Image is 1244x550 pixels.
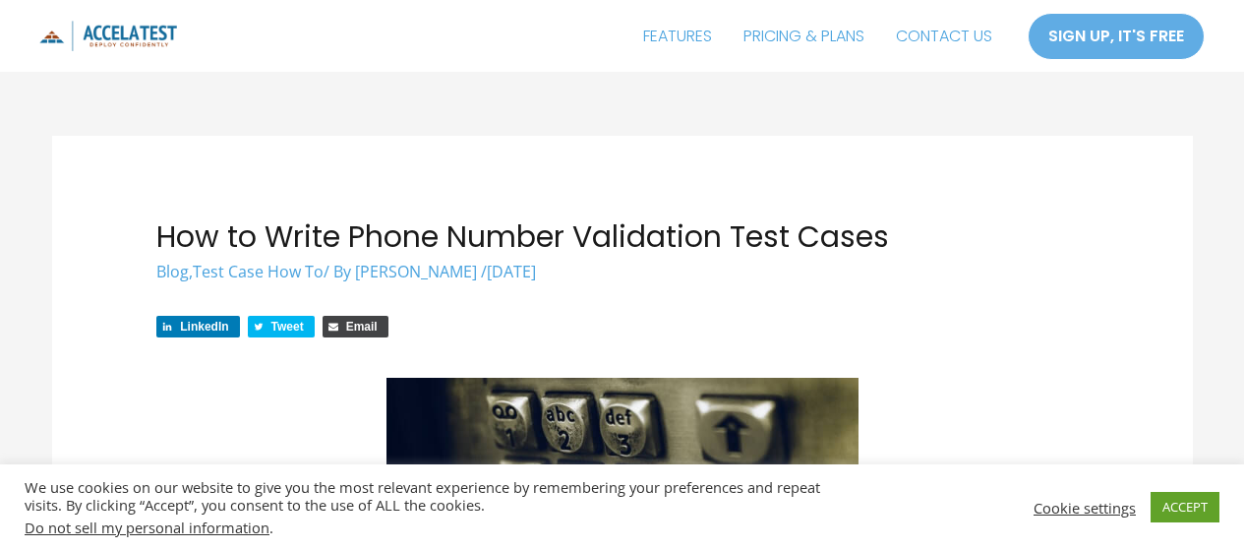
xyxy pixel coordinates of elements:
[156,261,189,282] a: Blog
[25,518,269,537] a: Do not sell my personal information
[271,320,304,334] span: Tweet
[193,261,324,282] a: Test Case How To
[156,219,1088,255] h1: How to Write Phone Number Validation Test Cases
[728,12,880,61] a: PRICING & PLANS
[355,261,481,282] a: [PERSON_NAME]
[1028,13,1205,60] a: SIGN UP, IT'S FREE
[156,261,1088,283] div: / By /
[627,12,728,61] a: FEATURES
[156,316,239,337] a: Share on LinkedIn
[39,21,177,51] img: icon
[1034,499,1136,517] a: Cookie settings
[323,316,388,337] a: Share via Email
[346,320,378,334] span: Email
[487,261,536,282] span: [DATE]
[880,12,1008,61] a: CONTACT US
[627,12,1008,61] nav: Site Navigation
[180,320,228,334] span: LinkedIn
[248,316,315,337] a: Share on Twitter
[25,478,861,536] div: We use cookies on our website to give you the most relevant experience by remembering your prefer...
[156,261,324,282] span: ,
[25,519,861,536] div: .
[355,261,477,282] span: [PERSON_NAME]
[1151,492,1219,522] a: ACCEPT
